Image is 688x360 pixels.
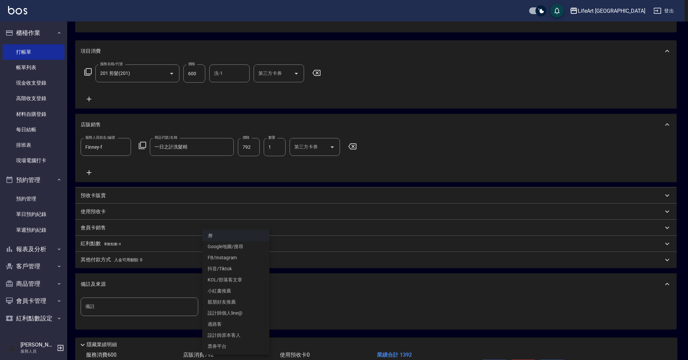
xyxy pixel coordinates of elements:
[202,285,269,297] li: 小紅書推薦
[202,263,269,274] li: 抖音/Tiktok
[202,252,269,263] li: FB/Instagram
[202,274,269,285] li: KOL/部落客文章
[202,319,269,330] li: 過路客
[202,297,269,308] li: 親朋好友推薦
[202,308,269,319] li: 設計師個人line@
[202,341,269,352] li: 票券平台
[208,232,212,239] em: 無
[202,241,269,252] li: Google地圖/搜尋
[202,330,269,341] li: 設計師原本客人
